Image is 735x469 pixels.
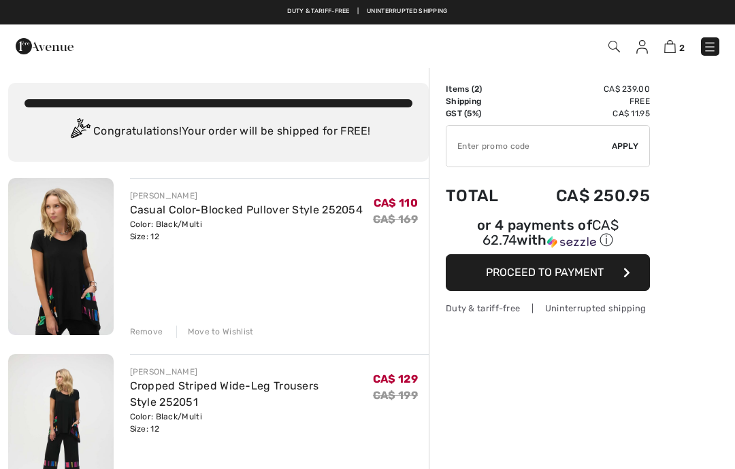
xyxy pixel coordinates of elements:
td: CA$ 239.00 [519,83,650,95]
td: GST (5%) [446,107,519,120]
span: 2 [474,84,479,94]
td: Shipping [446,95,519,107]
div: [PERSON_NAME] [130,366,373,378]
a: 2 [664,38,685,54]
a: Cropped Striped Wide-Leg Trousers Style 252051 [130,379,319,409]
s: CA$ 169 [373,213,418,226]
img: Casual Color-Blocked Pullover Style 252054 [8,178,114,335]
span: CA$ 110 [374,196,418,209]
span: Proceed to Payment [486,266,604,279]
button: Proceed to Payment [446,254,650,291]
td: Free [519,95,650,107]
div: Congratulations! Your order will be shipped for FREE! [24,118,412,145]
div: or 4 payments of with [446,219,650,249]
img: Congratulation2.svg [66,118,93,145]
img: Shopping Bag [664,40,676,53]
div: Remove [130,326,163,338]
img: Search [608,41,620,52]
td: CA$ 250.95 [519,173,650,219]
span: 2 [679,43,685,53]
input: Promo code [446,126,612,167]
img: Menu [703,40,717,54]
img: 1ère Avenue [16,33,73,60]
td: Items ( ) [446,83,519,95]
span: Apply [612,140,639,152]
td: Total [446,173,519,219]
img: My Info [636,40,648,54]
div: or 4 payments ofCA$ 62.74withSezzle Click to learn more about Sezzle [446,219,650,254]
div: Color: Black/Multi Size: 12 [130,411,373,435]
a: Casual Color-Blocked Pullover Style 252054 [130,203,363,216]
a: 1ère Avenue [16,39,73,52]
div: Duty & tariff-free | Uninterrupted shipping [446,302,650,315]
td: CA$ 11.95 [519,107,650,120]
div: [PERSON_NAME] [130,190,363,202]
span: CA$ 129 [373,372,418,385]
div: Color: Black/Multi Size: 12 [130,218,363,243]
span: CA$ 62.74 [483,217,619,248]
div: Move to Wishlist [176,326,254,338]
img: Sezzle [547,236,596,248]
s: CA$ 199 [373,389,418,402]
